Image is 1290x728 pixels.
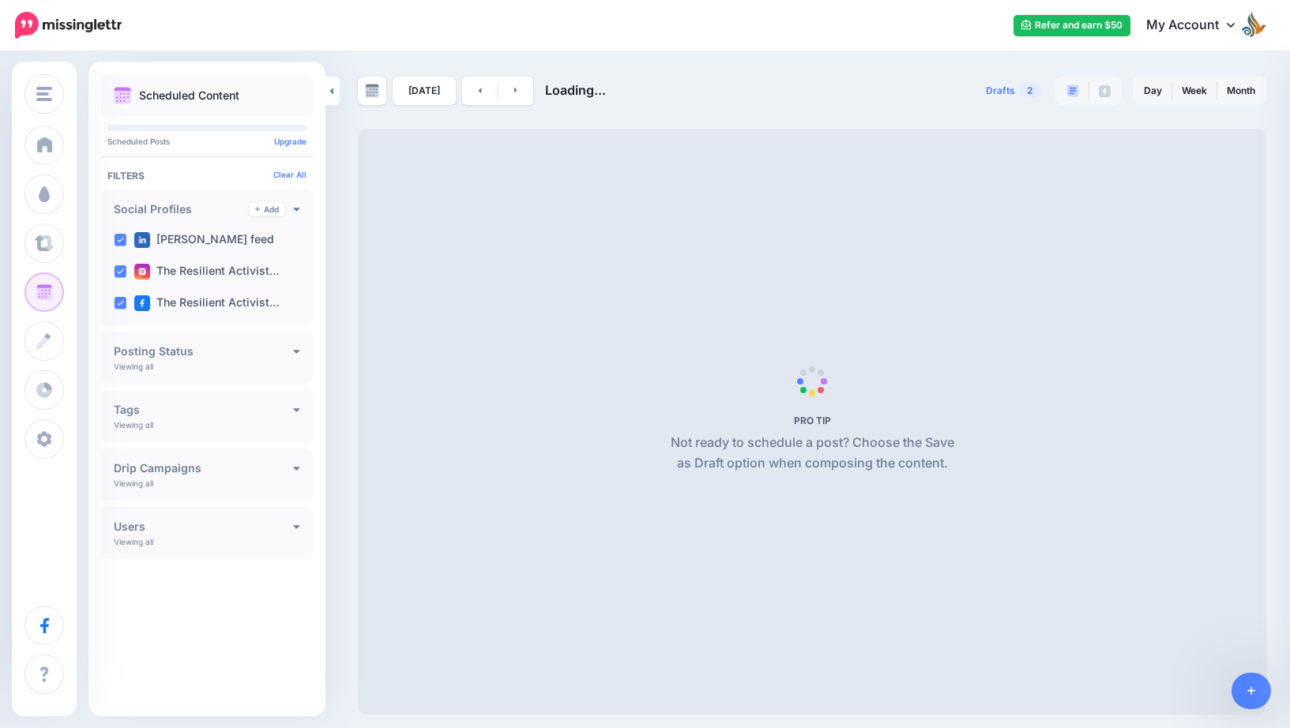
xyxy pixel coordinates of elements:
[134,295,150,311] img: facebook-square.png
[114,537,153,546] p: Viewing all
[1066,84,1079,97] img: paragraph-boxed.png
[976,77,1051,105] a: Drafts2
[1099,85,1111,97] img: facebook-grey-square.png
[249,202,285,216] a: Add
[114,420,153,430] p: Viewing all
[1014,15,1130,36] a: Refer and earn $50
[664,415,961,426] h5: PRO TIP
[15,12,122,39] img: Missinglettr
[114,478,153,488] p: Viewing all
[114,362,153,371] p: Viewing all
[139,90,239,101] p: Scheduled Content
[664,433,961,474] p: Not ready to schedule a post? Choose the Save as Draft option when composing the content.
[107,137,307,145] p: Scheduled Posts
[114,204,249,215] h4: Social Profiles
[274,137,307,146] a: Upgrade
[134,232,150,248] img: linkedin-square.png
[273,170,307,179] a: Clear All
[114,521,293,532] h4: Users
[134,295,280,311] label: The Resilient Activist…
[1217,78,1265,103] a: Month
[545,82,606,98] span: Loading...
[393,77,456,105] a: [DATE]
[134,232,274,248] label: [PERSON_NAME] feed
[986,86,1015,96] span: Drafts
[1130,6,1266,45] a: My Account
[1134,78,1172,103] a: Day
[134,264,280,280] label: The Resilient Activist…
[1019,83,1041,98] span: 2
[134,264,150,280] img: instagram-square.png
[107,170,307,182] h4: Filters
[114,346,293,357] h4: Posting Status
[114,404,293,415] h4: Tags
[365,84,379,98] img: calendar-grey-darker.png
[114,463,293,474] h4: Drip Campaigns
[1172,78,1217,103] a: Week
[36,87,52,101] img: menu.png
[114,87,131,104] img: calendar.png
